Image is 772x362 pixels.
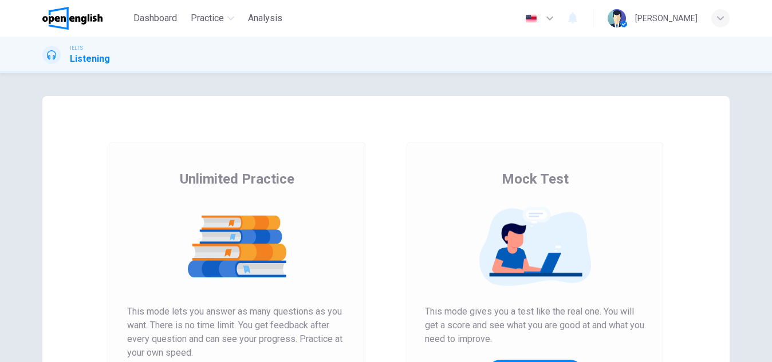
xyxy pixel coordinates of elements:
div: [PERSON_NAME] [635,11,698,25]
a: OpenEnglish logo [42,7,129,30]
span: Unlimited Practice [180,170,294,188]
img: OpenEnglish logo [42,7,103,30]
span: Analysis [248,11,282,25]
span: IELTS [70,44,83,52]
button: Analysis [243,8,287,29]
span: Mock Test [502,170,569,188]
button: Dashboard [129,8,182,29]
span: Practice [191,11,224,25]
img: Profile picture [608,9,626,27]
h1: Listening [70,52,110,66]
img: en [524,14,538,23]
span: This mode gives you a test like the real one. You will get a score and see what you are good at a... [425,305,645,346]
span: Dashboard [133,11,177,25]
span: This mode lets you answer as many questions as you want. There is no time limit. You get feedback... [127,305,347,360]
button: Practice [186,8,239,29]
